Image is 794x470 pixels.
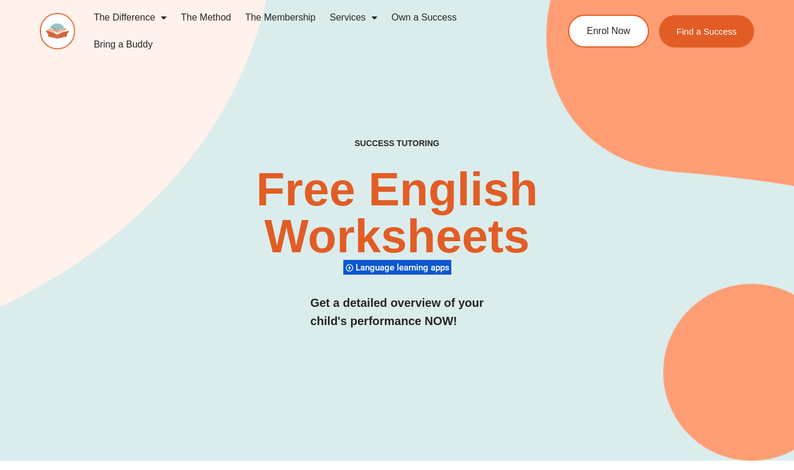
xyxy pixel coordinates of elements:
[174,4,238,31] a: The Method
[310,294,484,330] h3: Get a detailed overview of your child's performance NOW!
[291,138,503,148] h4: SUCCESS TUTORING​
[356,262,453,273] span: Language learning apps
[87,4,527,58] nav: Menu
[238,4,323,31] a: The Membership
[161,166,633,260] h2: Free English Worksheets​
[568,15,649,48] a: Enrol Now
[87,4,174,31] a: The Difference
[87,31,160,58] a: Bring a Buddy
[343,259,451,275] div: Language learning apps
[587,26,630,36] span: Enrol Now
[659,15,755,48] a: Find a Success
[323,4,384,31] a: Services
[384,4,464,31] a: Own a Success
[677,27,737,36] span: Find a Success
